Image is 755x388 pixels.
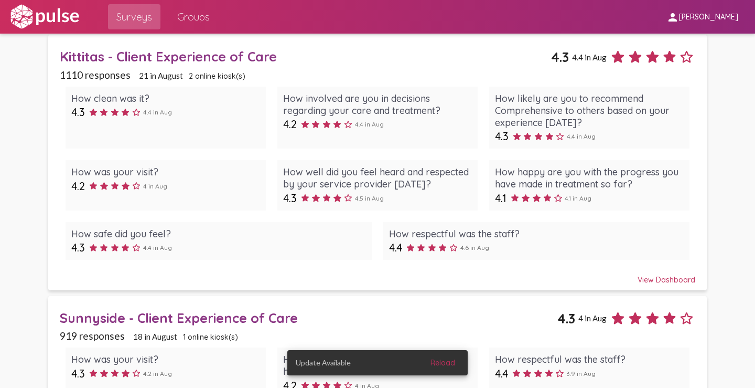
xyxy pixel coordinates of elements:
[430,358,455,368] span: Reload
[71,353,260,365] div: How was your visit?
[177,7,210,26] span: Groups
[495,166,684,190] div: How happy are you with the progress you have made in treatment so far?
[143,244,172,251] span: 4.4 in Aug
[71,367,85,380] span: 4.3
[495,353,684,365] div: How respectful was the staff?
[189,71,245,81] span: 2 online kiosk(s)
[355,194,384,202] span: 4.5 in Aug
[283,192,297,205] span: 4.3
[389,241,402,254] span: 4.4
[116,7,152,26] span: Surveys
[495,192,506,205] span: 4.1
[460,244,489,251] span: 4.6 in Aug
[71,166,260,178] div: How was your visit?
[71,228,366,240] div: How safe did you feel?
[8,4,81,30] img: white-logo.svg
[48,35,707,290] a: Kittitas - Client Experience of Care4.34.4 in Aug1110 responses21 in August2 online kiosk(s)How c...
[71,241,85,254] span: 4.3
[572,53,607,62] span: 4.4 in Aug
[495,367,508,380] span: 4.4
[143,182,167,190] span: 4 in Aug
[566,370,596,377] span: 3.9 in Aug
[71,92,260,104] div: How clean was it?
[108,4,160,29] a: Surveys
[296,358,351,368] span: Update Available
[557,310,575,327] span: 4.3
[71,180,85,193] span: 4.2
[60,69,131,81] span: 1110 responses
[578,313,607,323] span: 4 in Aug
[283,92,472,117] div: How involved are you in decisions regarding your care and treatment?
[355,120,384,128] span: 4.4 in Aug
[60,48,551,65] div: Kittitas - Client Experience of Care
[679,13,738,22] span: [PERSON_NAME]
[283,118,297,131] span: 4.2
[143,370,172,377] span: 4.2 in Aug
[169,4,218,29] a: Groups
[666,11,679,24] mat-icon: person
[143,108,172,116] span: 4.4 in Aug
[422,353,463,372] button: Reload
[60,266,695,285] div: View Dashboard
[567,132,596,140] span: 4.4 in Aug
[71,106,85,119] span: 4.3
[283,166,472,190] div: How well did you feel heard and respected by your service provider [DATE]?
[658,7,747,26] button: [PERSON_NAME]
[551,49,569,65] span: 4.3
[565,194,591,202] span: 4.1 in Aug
[60,310,557,326] div: Sunnyside - Client Experience of Care
[133,332,177,341] span: 18 in August
[60,330,125,342] span: 919 responses
[389,228,684,240] div: How respectful was the staff?
[495,92,684,129] div: How likely are you to recommend Comprehensive to others based on your experience [DATE]?
[139,71,183,80] span: 21 in August
[495,130,509,143] span: 4.3
[183,332,238,342] span: 1 online kiosk(s)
